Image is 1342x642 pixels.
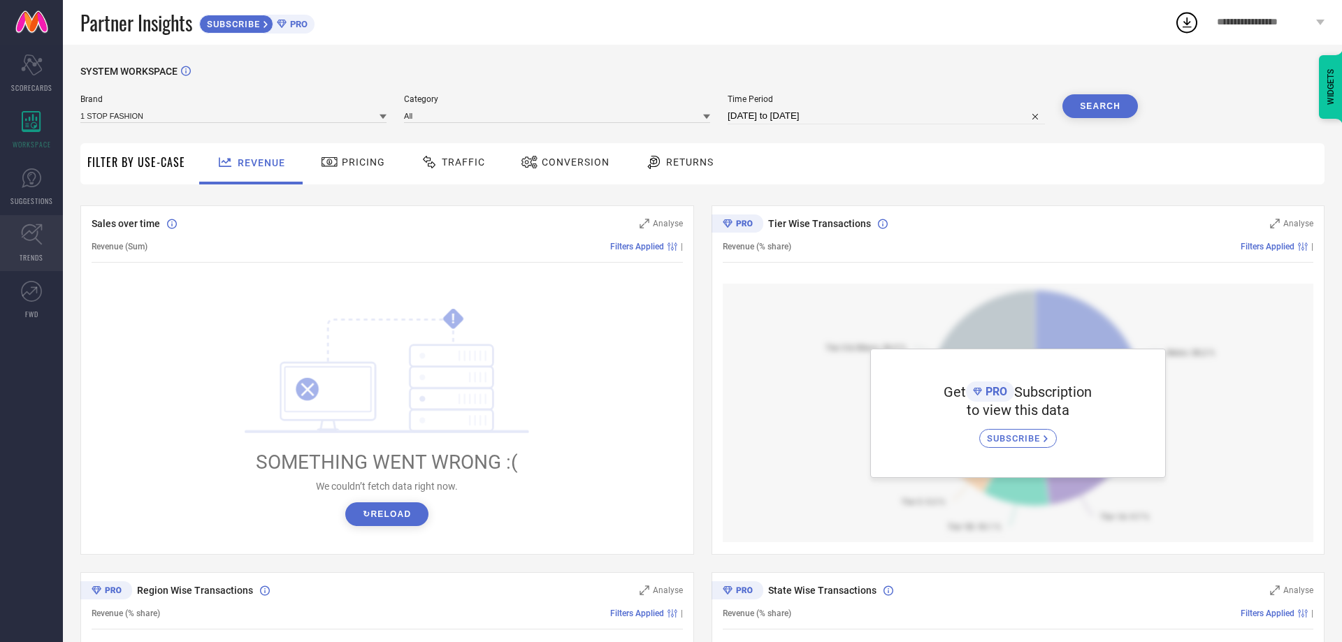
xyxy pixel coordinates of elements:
[723,608,791,618] span: Revenue (% share)
[442,156,485,168] span: Traffic
[80,66,178,77] span: SYSTEM WORKSPACE
[712,214,763,235] div: Premium
[728,108,1045,124] input: Select time period
[199,11,315,34] a: SUBSCRIBEPRO
[723,242,791,251] span: Revenue (% share)
[80,94,387,104] span: Brand
[728,94,1045,104] span: Time Period
[20,252,43,263] span: TRENDS
[80,8,192,37] span: Partner Insights
[238,157,285,168] span: Revenue
[92,242,147,251] span: Revenue (Sum)
[653,219,683,228] span: Analyse
[1241,608,1294,618] span: Filters Applied
[10,196,53,206] span: SUGGESTIONS
[768,218,871,229] span: Tier Wise Transactions
[287,19,308,29] span: PRO
[653,585,683,595] span: Analyse
[13,139,51,149] span: WORKSPACE
[1311,242,1313,251] span: |
[200,19,264,29] span: SUBSCRIBE
[967,402,1069,418] span: to view this data
[681,242,683,251] span: |
[666,156,714,168] span: Returns
[1174,10,1199,35] div: Open download list
[1311,608,1313,618] span: |
[944,384,966,400] span: Get
[316,481,458,492] span: We couldn’t fetch data right now.
[452,311,455,327] tspan: !
[1014,384,1092,400] span: Subscription
[1241,242,1294,251] span: Filters Applied
[87,154,185,170] span: Filter By Use-Case
[610,242,664,251] span: Filters Applied
[404,94,710,104] span: Category
[137,585,253,596] span: Region Wise Transactions
[11,82,52,93] span: SCORECARDS
[640,219,649,228] svg: Zoom
[979,418,1057,448] a: SUBSCRIBE
[345,502,428,526] button: ↻Reload
[1062,94,1138,118] button: Search
[92,608,160,618] span: Revenue (% share)
[987,433,1044,444] span: SUBSCRIBE
[25,309,38,319] span: FWD
[256,451,518,474] span: SOMETHING WENT WRONG :(
[982,385,1007,398] span: PRO
[712,581,763,602] div: Premium
[768,585,876,596] span: State Wise Transactions
[1270,585,1280,595] svg: Zoom
[80,581,132,602] div: Premium
[1283,219,1313,228] span: Analyse
[1270,219,1280,228] svg: Zoom
[92,218,160,229] span: Sales over time
[1283,585,1313,595] span: Analyse
[342,156,385,168] span: Pricing
[681,608,683,618] span: |
[542,156,609,168] span: Conversion
[640,585,649,595] svg: Zoom
[610,608,664,618] span: Filters Applied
